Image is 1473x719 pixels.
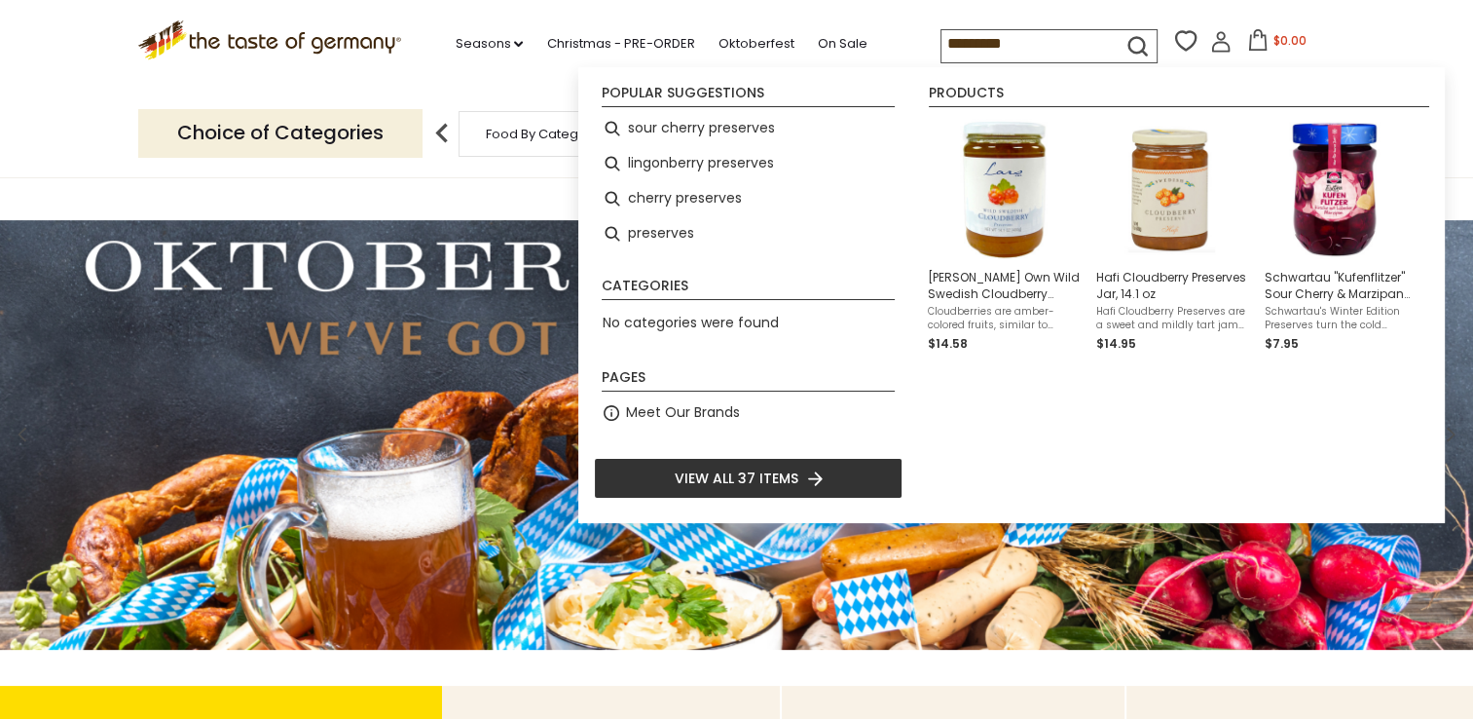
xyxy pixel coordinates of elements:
[578,67,1445,523] div: Instant Search Results
[594,396,902,431] li: Meet Our Brands
[675,468,798,489] span: View all 37 items
[1272,32,1306,49] span: $0.00
[1265,305,1418,332] span: Schwartau's Winter Edition Preserves turn the cold season into a pleasurable experience. The Schw...
[602,279,895,300] li: Categories
[929,86,1429,107] li: Products
[920,111,1088,361] li: Lars Own Wild Swedish Cloudberry Preserves, 14.1 oz
[486,127,599,141] a: Food By Category
[138,109,423,157] p: Choice of Categories
[817,33,866,55] a: On Sale
[626,401,740,424] a: Meet Our Brands
[928,119,1081,354] a: [PERSON_NAME] Own Wild Swedish Cloudberry Preserves, 14.1 ozCloudberries are amber-colored fruits...
[928,305,1081,332] span: Cloudberries are amber-colored fruits, similar to blackberries, that grown in temperate regions o...
[1270,119,1412,260] img: Schwartau Cherry Marzipan Preserves
[455,33,523,55] a: Seasons
[423,114,461,153] img: previous arrow
[594,111,902,146] li: sour cherry preserves
[1235,29,1318,58] button: $0.00
[1265,335,1299,352] span: $7.95
[1096,335,1136,352] span: $14.95
[603,313,779,332] span: No categories were found
[1096,269,1249,302] span: Hafi Cloudberry Preserves Jar, 14.1 oz
[1096,119,1249,354] a: Hafi Cloudberry Preserves Jar, 14.1 ozHafi Cloudberry Preserves are a sweet and mildly tart jam m...
[1265,269,1418,302] span: Schwartau "Kufenflitzer" Sour Cherry & Marzipan Preserves, 12 oz
[602,370,895,392] li: Pages
[594,458,902,499] li: View all 37 items
[928,335,968,352] span: $14.58
[1096,305,1249,332] span: Hafi Cloudberry Preserves are a sweet and mildly tart jam made from wild golden cloudberries pick...
[594,216,902,251] li: preserves
[594,181,902,216] li: cherry preserves
[718,33,793,55] a: Oktoberfest
[546,33,694,55] a: Christmas - PRE-ORDER
[1265,119,1418,354] a: Schwartau Cherry Marzipan PreservesSchwartau "Kufenflitzer" Sour Cherry & Marzipan Preserves, 12 ...
[594,146,902,181] li: lingonberry preserves
[1088,111,1257,361] li: Hafi Cloudberry Preserves Jar, 14.1 oz
[928,269,1081,302] span: [PERSON_NAME] Own Wild Swedish Cloudberry Preserves, 14.1 oz
[1257,111,1425,361] li: Schwartau "Kufenflitzer" Sour Cherry & Marzipan Preserves, 12 oz
[602,86,895,107] li: Popular suggestions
